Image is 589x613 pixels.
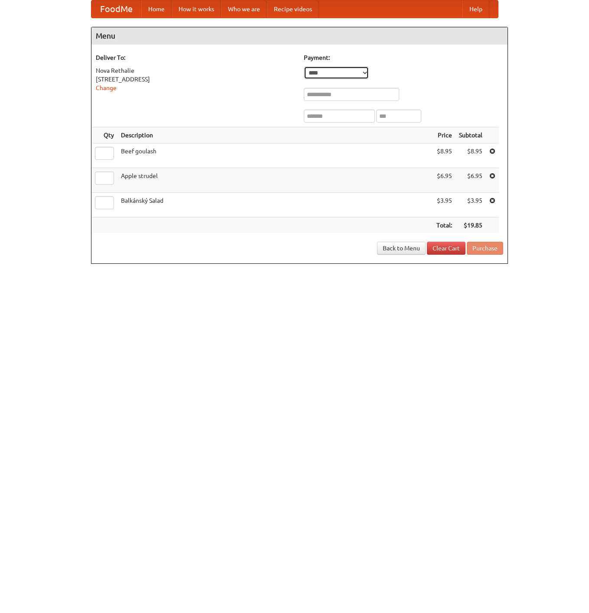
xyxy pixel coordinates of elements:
td: Balkánský Salad [117,193,433,217]
th: Price [433,127,456,143]
a: Back to Menu [377,242,426,255]
th: Total: [433,217,456,234]
a: Recipe videos [267,0,319,18]
th: Description [117,127,433,143]
th: $19.85 [456,217,486,234]
a: How it works [172,0,221,18]
a: Home [141,0,172,18]
h5: Deliver To: [96,53,295,62]
td: $6.95 [433,168,456,193]
td: $8.95 [456,143,486,168]
a: FoodMe [91,0,141,18]
td: $8.95 [433,143,456,168]
td: Apple strudel [117,168,433,193]
a: Help [462,0,489,18]
td: Beef goulash [117,143,433,168]
td: $3.95 [433,193,456,217]
h5: Payment: [304,53,503,62]
td: $6.95 [456,168,486,193]
button: Purchase [467,242,503,255]
a: Change [96,84,117,91]
div: [STREET_ADDRESS] [96,75,295,84]
th: Subtotal [456,127,486,143]
div: Nova Rethalie [96,66,295,75]
th: Qty [91,127,117,143]
a: Clear Cart [427,242,465,255]
td: $3.95 [456,193,486,217]
h4: Menu [91,27,508,45]
a: Who we are [221,0,267,18]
